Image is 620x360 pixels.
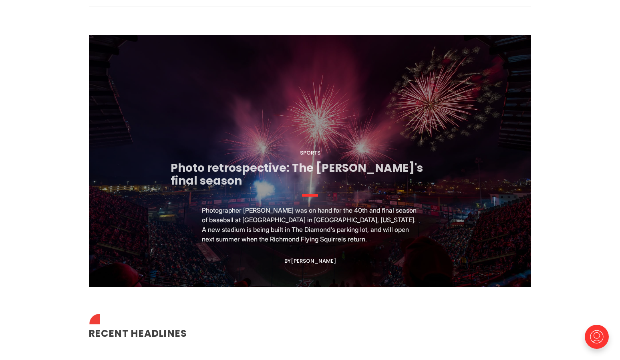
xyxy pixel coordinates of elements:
[171,160,423,189] a: Photo retrospective: The [PERSON_NAME]'s final season
[291,257,336,265] a: [PERSON_NAME]
[300,149,320,157] a: Sports
[284,258,336,264] div: By
[578,321,620,360] iframe: portal-trigger
[89,316,531,341] h2: Recent Headlines
[202,205,418,244] p: Photographer [PERSON_NAME] was on hand for the 40th and final season of baseball at [GEOGRAPHIC_D...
